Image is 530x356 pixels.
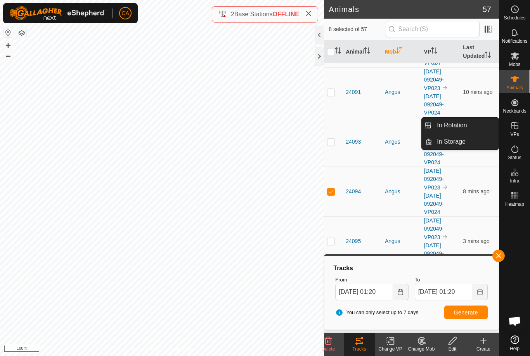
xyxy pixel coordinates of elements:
[510,132,519,137] span: VPs
[485,53,491,59] p-sorticon: Activate to sort
[460,40,499,64] th: Last Updated
[437,137,466,146] span: In Storage
[346,237,361,245] span: 24095
[170,346,192,353] a: Contact Us
[424,242,444,265] a: [DATE] 092049-VP024
[424,168,444,191] a: [DATE] 092049-VP023
[421,40,460,64] th: VP
[3,28,13,37] button: Reset Map
[431,49,437,55] p-sorticon: Activate to sort
[509,62,520,67] span: Mobs
[506,85,523,90] span: Animals
[3,41,13,50] button: +
[424,193,444,215] a: [DATE] 092049-VP024
[503,309,527,333] a: Open chat
[132,346,161,353] a: Privacy Policy
[424,68,444,91] a: [DATE] 092049-VP023
[415,276,488,284] label: To
[386,21,480,37] input: Search (S)
[503,109,526,113] span: Neckbands
[393,284,409,300] button: Choose Date
[472,284,488,300] button: Choose Date
[121,9,129,17] span: CA
[335,49,341,55] p-sorticon: Activate to sort
[437,121,467,130] span: In Rotation
[332,264,491,273] div: Tracks
[463,89,492,95] span: 4 Sep 2025 at 1:11 am
[3,51,13,60] button: –
[9,6,106,20] img: Gallagher Logo
[329,5,483,14] h2: Animals
[335,276,408,284] label: From
[346,138,361,146] span: 24093
[463,238,489,244] span: 4 Sep 2025 at 1:19 am
[385,188,418,196] div: Angus
[344,346,375,353] div: Tracks
[432,118,499,133] a: In Rotation
[385,237,418,245] div: Angus
[424,43,444,66] a: [DATE] 092049-VP024
[396,49,402,55] p-sorticon: Activate to sort
[406,346,437,353] div: Change Mob
[502,39,527,43] span: Notifications
[346,188,361,196] span: 24094
[346,88,361,96] span: 24091
[382,40,421,64] th: Mob
[432,134,499,149] a: In Storage
[444,306,488,319] button: Generate
[463,188,489,194] span: 4 Sep 2025 at 1:13 am
[424,143,444,165] a: [DATE] 092049-VP024
[273,11,299,17] span: OFFLINE
[442,234,448,240] img: to
[504,16,525,20] span: Schedules
[424,93,444,116] a: [DATE] 092049-VP024
[364,49,370,55] p-sorticon: Activate to sort
[483,3,491,15] span: 57
[322,346,335,352] span: Delete
[385,88,418,96] div: Angus
[442,184,448,190] img: to
[424,217,444,240] a: [DATE] 092049-VP023
[422,134,499,149] li: In Storage
[454,309,478,316] span: Generate
[375,346,406,353] div: Change VP
[422,118,499,133] li: In Rotation
[231,11,234,17] span: 2
[510,346,520,351] span: Help
[508,155,521,160] span: Status
[437,346,468,353] div: Edit
[234,11,273,17] span: Base Stations
[329,25,385,33] span: 8 selected of 57
[17,28,26,38] button: Map Layers
[505,202,524,207] span: Heatmap
[510,179,519,183] span: Infra
[385,138,418,146] div: Angus
[343,40,382,64] th: Animal
[442,85,448,91] img: to
[499,332,530,354] a: Help
[468,346,499,353] div: Create
[335,309,418,316] span: You can only select up to 7 days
